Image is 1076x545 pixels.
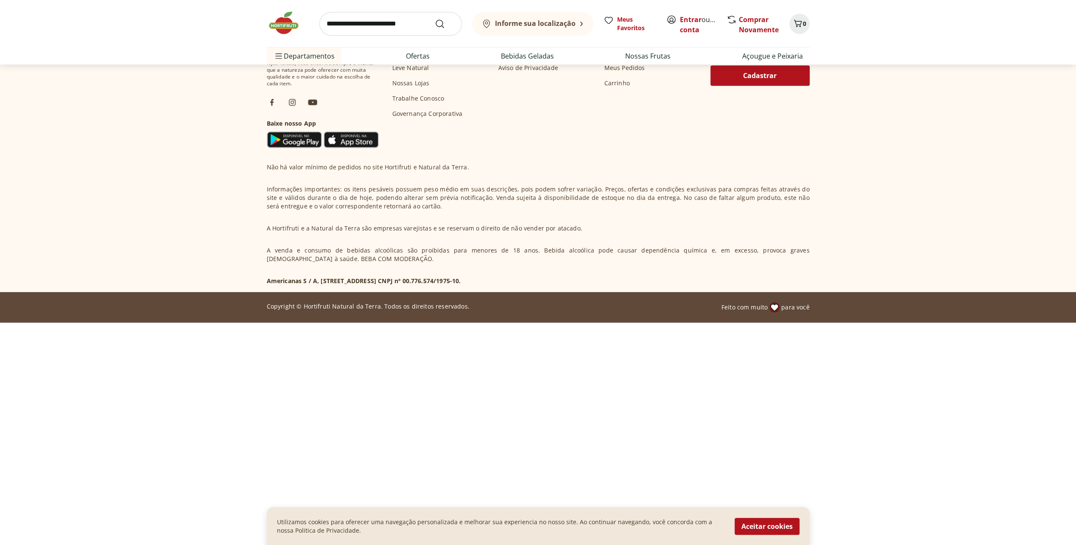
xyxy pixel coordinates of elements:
a: Aviso de Privacidade [498,64,558,72]
a: Meus Favoritos [604,15,656,32]
a: Nossas Frutas [625,51,671,61]
img: fb [267,97,277,107]
p: Não há valor mínimo de pedidos no site Hortifruti e Natural da Terra. [267,163,469,171]
img: ytb [307,97,318,107]
button: Aceitar cookies [735,518,799,535]
p: Utilizamos cookies para oferecer uma navegação personalizada e melhorar sua experiencia no nosso ... [277,518,724,535]
input: search [319,12,462,36]
img: App Store Icon [324,131,379,148]
a: Nossas Lojas [392,79,430,87]
a: Açougue e Peixaria [742,51,803,61]
a: Leve Natural [392,64,429,72]
button: Carrinho [789,14,810,34]
h3: Baixe nosso App [267,119,379,128]
b: Informe sua localização [495,19,576,28]
button: Menu [274,46,284,66]
span: para você [781,303,809,312]
p: A venda e consumo de bebidas alcoólicas são proibidas para menores de 18 anos. Bebida alcoólica p... [267,246,810,263]
span: Departamentos [274,46,335,66]
p: Americanas S / A, [STREET_ADDRESS] CNPJ nº 00.776.574/1975-10. [267,277,461,285]
span: 0 [803,20,806,28]
a: Entrar [680,15,701,24]
p: A Hortifruti e a Natural da Terra são empresas varejistas e se reservam o direito de não vender p... [267,224,582,233]
a: Meus Pedidos [604,64,645,72]
img: ig [287,97,297,107]
a: Carrinho [604,79,630,87]
img: Hortifruti [267,10,309,36]
img: Google Play Icon [267,131,322,148]
a: Comprar Novamente [739,15,779,34]
p: Informações importantes: os itens pesáveis possuem peso médio em suas descrições, pois podem sofr... [267,185,810,211]
a: Ofertas [406,51,430,61]
button: Informe sua localização [472,12,593,36]
span: ou [680,14,718,35]
a: Bebidas Geladas [501,51,554,61]
span: Feito com muito [721,303,768,312]
a: Trabalhe Conosco [392,94,444,103]
a: Criar conta [680,15,727,34]
span: Meus Favoritos [617,15,656,32]
a: Governança Corporativa [392,110,463,118]
button: Cadastrar [710,65,810,86]
button: Submit Search [435,19,455,29]
p: Copyright © Hortifruti Natural da Terra. Todos os direitos reservados. [267,302,470,311]
span: Cadastrar [743,72,777,79]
